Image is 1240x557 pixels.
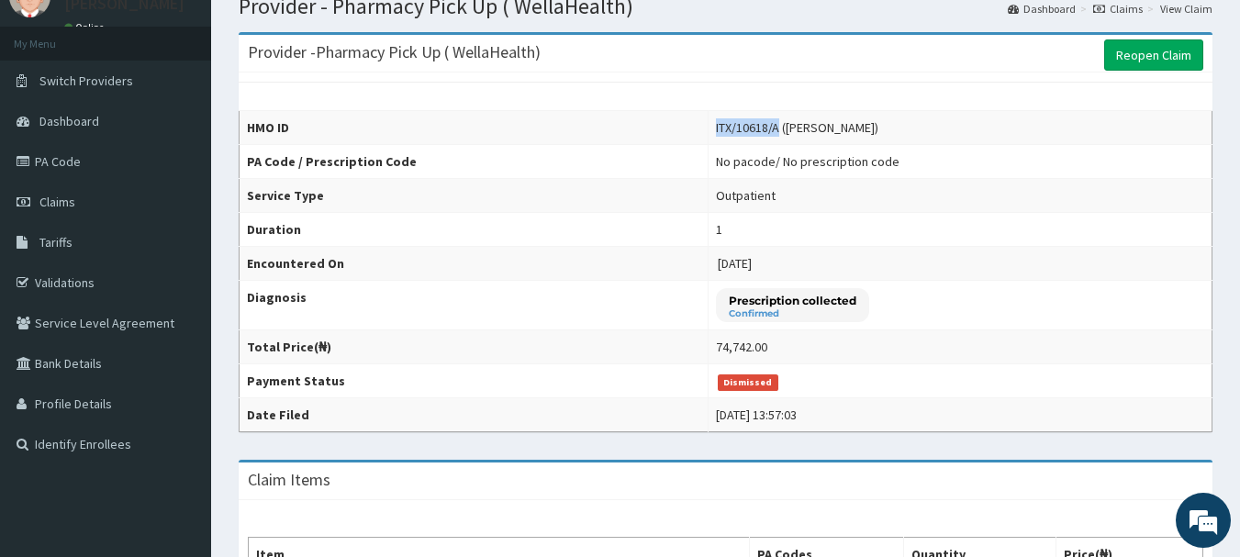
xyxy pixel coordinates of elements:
[39,194,75,210] span: Claims
[301,9,345,53] div: Minimize live chat window
[248,472,330,488] h3: Claim Items
[716,406,797,424] div: [DATE] 13:57:03
[240,364,709,398] th: Payment Status
[729,309,856,318] small: Confirmed
[240,281,709,330] th: Diagnosis
[95,103,308,127] div: Chat with us now
[64,21,108,34] a: Online
[716,186,776,205] div: Outpatient
[1160,1,1212,17] a: View Claim
[1104,39,1203,71] a: Reopen Claim
[718,255,752,272] span: [DATE]
[39,234,73,251] span: Tariffs
[39,113,99,129] span: Dashboard
[1093,1,1143,17] a: Claims
[240,145,709,179] th: PA Code / Prescription Code
[716,338,767,356] div: 74,742.00
[34,92,74,138] img: d_794563401_company_1708531726252_794563401
[718,374,778,391] span: Dismissed
[716,152,899,171] div: No pacode / No prescription code
[240,330,709,364] th: Total Price(₦)
[106,163,253,349] span: We're online!
[240,213,709,247] th: Duration
[240,398,709,432] th: Date Filed
[9,366,350,430] textarea: Type your message and hit 'Enter'
[716,118,878,137] div: ITX/10618/A ([PERSON_NAME])
[729,293,856,308] p: Prescription collected
[248,44,541,61] h3: Provider - Pharmacy Pick Up ( WellaHealth)
[240,247,709,281] th: Encountered On
[240,111,709,145] th: HMO ID
[716,220,722,239] div: 1
[1008,1,1076,17] a: Dashboard
[240,179,709,213] th: Service Type
[39,72,133,89] span: Switch Providers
